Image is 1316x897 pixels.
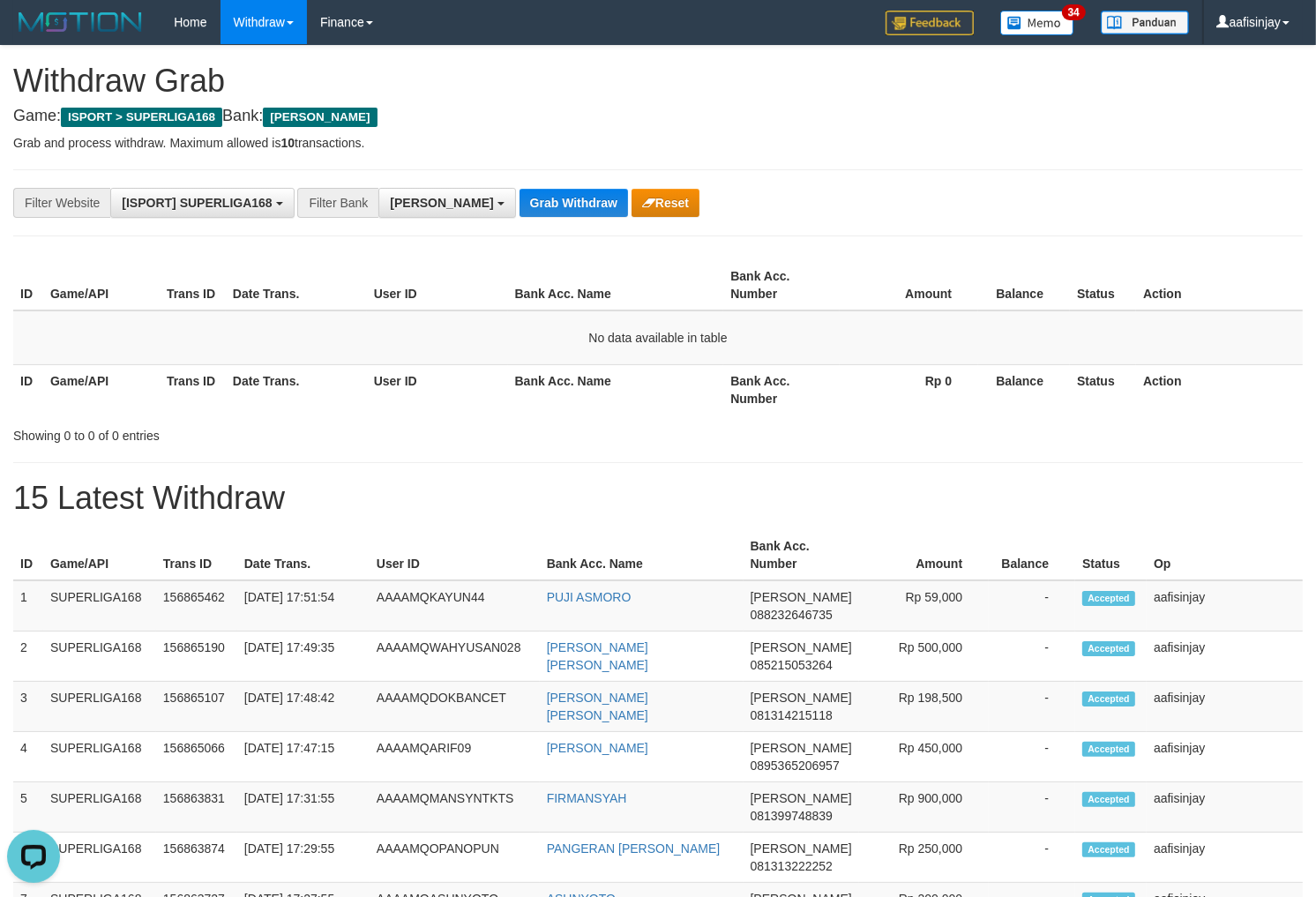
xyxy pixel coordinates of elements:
[378,188,515,218] button: [PERSON_NAME]
[989,580,1075,632] td: -
[13,134,1303,152] p: Grab and process withdraw. Maximum allowed is transactions.
[1070,364,1136,415] th: Status
[7,7,60,60] button: Open LiveChat chat widget
[1082,742,1135,757] span: Accepted
[156,732,237,782] td: 156865066
[226,260,367,310] th: Date Trans.
[370,833,540,883] td: AAAAMQOPANOPUN
[1082,591,1135,606] span: Accepted
[43,530,156,580] th: Game/API
[840,364,978,415] th: Rp 0
[237,833,370,883] td: [DATE] 17:29:55
[751,590,852,604] span: [PERSON_NAME]
[43,364,160,415] th: Game/API
[1147,732,1303,782] td: aafisinjay
[13,632,43,682] td: 2
[508,260,724,310] th: Bank Acc. Name
[1101,11,1189,34] img: panduan.png
[723,364,840,415] th: Bank Acc. Number
[156,580,237,632] td: 156865462
[989,632,1075,682] td: -
[859,782,989,833] td: Rp 900,000
[989,732,1075,782] td: -
[859,632,989,682] td: Rp 500,000
[13,481,1303,516] h1: 15 Latest Withdraw
[978,364,1070,415] th: Balance
[751,841,852,856] span: [PERSON_NAME]
[237,580,370,632] td: [DATE] 17:51:54
[751,708,833,722] span: Copy 081314215118 to clipboard
[370,732,540,782] td: AAAAMQARIF09
[370,782,540,833] td: AAAAMQMANSYNTKTS
[43,682,156,732] td: SUPERLIGA168
[1070,260,1136,310] th: Status
[13,108,1303,125] h4: Game: Bank:
[237,632,370,682] td: [DATE] 17:49:35
[156,833,237,883] td: 156863874
[1062,4,1086,20] span: 34
[13,530,43,580] th: ID
[751,658,833,672] span: Copy 085215053264 to clipboard
[989,833,1075,883] td: -
[978,260,1070,310] th: Balance
[508,364,724,415] th: Bank Acc. Name
[280,136,295,150] strong: 10
[1147,632,1303,682] td: aafisinjay
[1147,682,1303,732] td: aafisinjay
[1136,364,1303,415] th: Action
[840,260,978,310] th: Amount
[156,682,237,732] td: 156865107
[859,732,989,782] td: Rp 450,000
[744,530,859,580] th: Bank Acc. Number
[751,791,852,805] span: [PERSON_NAME]
[1147,530,1303,580] th: Op
[547,741,648,755] a: [PERSON_NAME]
[43,260,160,310] th: Game/API
[156,632,237,682] td: 156865190
[13,364,43,415] th: ID
[1000,11,1074,35] img: Button%20Memo.svg
[547,841,721,856] a: PANGERAN [PERSON_NAME]
[751,859,833,873] span: Copy 081313222252 to clipboard
[1082,792,1135,807] span: Accepted
[1082,842,1135,857] span: Accepted
[1075,530,1147,580] th: Status
[13,9,147,35] img: MOTION_logo.png
[989,782,1075,833] td: -
[723,260,840,310] th: Bank Acc. Number
[43,632,156,682] td: SUPERLIGA168
[13,64,1303,99] h1: Withdraw Grab
[1082,641,1135,656] span: Accepted
[520,189,628,217] button: Grab Withdraw
[367,364,508,415] th: User ID
[370,580,540,632] td: AAAAMQKAYUN44
[13,260,43,310] th: ID
[1147,782,1303,833] td: aafisinjay
[886,11,974,35] img: Feedback.jpg
[632,189,699,217] button: Reset
[13,420,535,445] div: Showing 0 to 0 of 0 entries
[160,364,226,415] th: Trans ID
[859,682,989,732] td: Rp 198,500
[13,580,43,632] td: 1
[751,759,840,773] span: Copy 0895365206957 to clipboard
[13,310,1303,365] td: No data available in table
[989,530,1075,580] th: Balance
[61,108,222,127] span: ISPORT > SUPERLIGA168
[751,809,833,823] span: Copy 081399748839 to clipboard
[122,196,272,210] span: [ISPORT] SUPERLIGA168
[237,682,370,732] td: [DATE] 17:48:42
[263,108,377,127] span: [PERSON_NAME]
[1147,833,1303,883] td: aafisinjay
[156,782,237,833] td: 156863831
[751,741,852,755] span: [PERSON_NAME]
[547,791,627,805] a: FIRMANSYAH
[370,530,540,580] th: User ID
[237,732,370,782] td: [DATE] 17:47:15
[13,188,110,218] div: Filter Website
[43,782,156,833] td: SUPERLIGA168
[160,260,226,310] th: Trans ID
[13,782,43,833] td: 5
[156,530,237,580] th: Trans ID
[1136,260,1303,310] th: Action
